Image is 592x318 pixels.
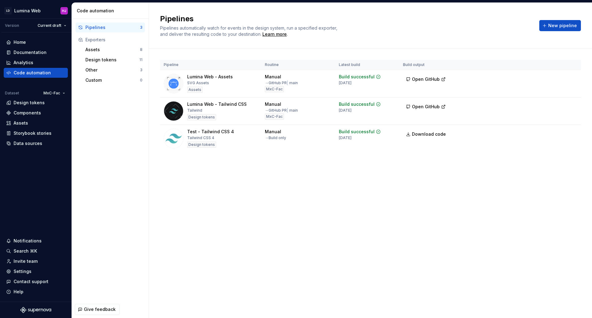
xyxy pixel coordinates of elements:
[14,279,48,285] div: Contact support
[140,47,142,52] div: 8
[187,101,247,107] div: Lumina Web - Tailwind CSS
[20,307,51,313] svg: Supernova Logo
[265,135,286,140] div: → Build only
[75,304,120,315] button: Give feedback
[339,135,351,140] div: [DATE]
[14,258,38,264] div: Invite team
[548,23,577,29] span: New pipeline
[339,74,375,80] div: Build successful
[403,129,450,140] a: Download code
[85,57,139,63] div: Design tokens
[76,23,145,32] button: Pipelines3
[403,77,449,83] a: Open GitHub
[187,87,203,93] div: Assets
[140,78,142,83] div: 0
[265,108,298,113] div: → GitHub PR main
[403,101,449,112] button: Open GitHub
[85,47,140,53] div: Assets
[83,75,145,85] button: Custom0
[4,37,68,47] a: Home
[35,21,69,30] button: Current draft
[4,108,68,118] a: Components
[5,91,19,96] div: Dataset
[62,8,66,13] div: HJ
[14,248,37,254] div: Search ⌘K
[4,138,68,148] a: Data sources
[187,135,214,140] div: Tailwind CSS 4
[85,77,140,83] div: Custom
[4,277,68,287] button: Contact support
[85,67,140,73] div: Other
[14,268,31,275] div: Settings
[14,49,47,56] div: Documentation
[4,287,68,297] button: Help
[539,20,581,31] button: New pipeline
[265,129,281,135] div: Manual
[335,60,399,70] th: Latest build
[140,68,142,72] div: 3
[261,60,335,70] th: Routine
[83,65,145,75] button: Other3
[83,55,145,65] button: Design tokens11
[84,306,116,312] span: Give feedback
[14,39,26,45] div: Home
[41,89,68,97] button: MxC-Fac
[287,81,288,85] span: |
[4,128,68,138] a: Storybook stories
[403,105,449,110] a: Open GitHub
[4,266,68,276] a: Settings
[14,110,41,116] div: Components
[265,74,281,80] div: Manual
[339,81,351,85] div: [DATE]
[412,76,440,82] span: Open GitHub
[1,4,70,17] button: LDLumina WebHJ
[187,74,233,80] div: Lumina Web - Assets
[412,131,446,137] span: Download code
[4,118,68,128] a: Assets
[265,81,298,85] div: → GitHub PR main
[339,108,351,113] div: [DATE]
[43,91,60,96] span: MxC-Fac
[5,23,19,28] div: Version
[14,70,51,76] div: Code automation
[85,37,142,43] div: Exporters
[262,31,287,37] a: Learn more
[4,58,68,68] a: Analytics
[14,238,42,244] div: Notifications
[187,114,216,120] div: Design tokens
[140,25,142,30] div: 3
[187,129,234,135] div: Test - Tailwind CSS 4
[4,7,12,14] div: LD
[412,104,440,110] span: Open GitHub
[160,14,532,24] h2: Pipelines
[14,130,51,136] div: Storybook stories
[4,246,68,256] button: Search ⌘K
[4,68,68,78] a: Code automation
[4,98,68,108] a: Design tokens
[14,140,42,147] div: Data sources
[160,25,339,37] span: Pipelines automatically watch for events in the design system, run a specified exporter, and deli...
[85,24,140,31] div: Pipelines
[38,23,61,28] span: Current draft
[265,86,284,92] div: MxC-Fac
[187,142,216,148] div: Design tokens
[187,108,202,113] div: Tailwind
[403,74,449,85] button: Open GitHub
[287,108,288,113] span: |
[14,8,41,14] div: Lumina Web
[83,45,145,55] button: Assets8
[265,114,284,120] div: MxC-Fac
[4,236,68,246] button: Notifications
[339,129,375,135] div: Build successful
[339,101,375,107] div: Build successful
[187,81,209,85] div: SVG Assets
[14,289,23,295] div: Help
[160,60,261,70] th: Pipeline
